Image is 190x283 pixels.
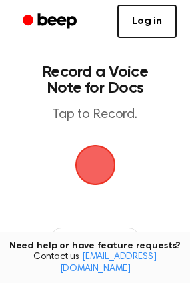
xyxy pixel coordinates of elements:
span: Contact us [8,252,182,275]
h1: Record a Voice Note for Docs [24,64,166,96]
a: [EMAIL_ADDRESS][DOMAIN_NAME] [60,252,157,274]
img: Beep Logo [75,145,115,185]
p: Tap to Record. [24,107,166,123]
button: Recording History [51,228,139,249]
a: Beep [13,9,89,35]
a: Log in [117,5,177,38]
